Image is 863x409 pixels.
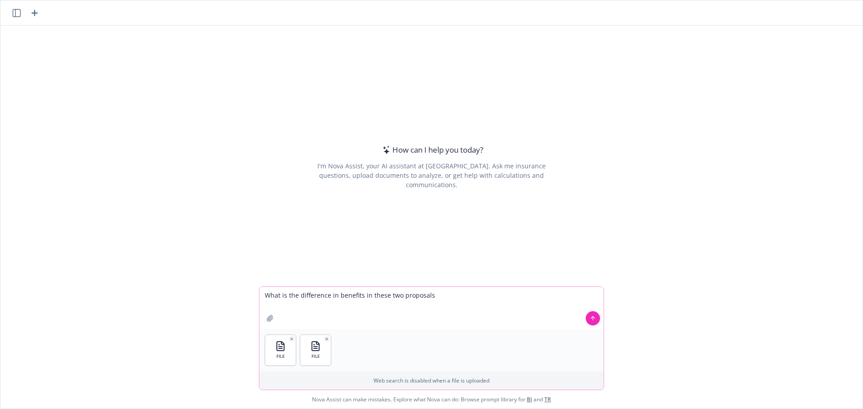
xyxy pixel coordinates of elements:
button: FILE [300,335,331,365]
span: FILE [311,353,320,359]
a: TR [544,396,551,403]
div: How can I help you today? [380,144,483,156]
p: Web search is disabled when a file is uploaded [265,377,598,384]
button: FILE [265,335,296,365]
span: FILE [276,353,285,359]
div: I'm Nova Assist, your AI assistant at [GEOGRAPHIC_DATA]. Ask me insurance questions, upload docum... [305,161,558,189]
span: Nova Assist can make mistakes. Explore what Nova can do: Browse prompt library for and [4,390,859,409]
a: BI [527,396,532,403]
textarea: What is the difference in benefits in these two proposals [259,287,604,329]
